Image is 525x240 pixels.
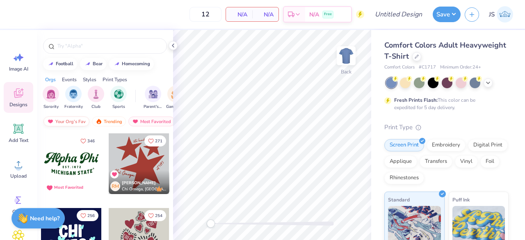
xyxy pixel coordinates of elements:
a: JS [485,6,517,23]
div: Digital Print [468,139,508,151]
button: filter button [166,86,185,110]
div: filter for Fraternity [64,86,83,110]
span: N/A [231,10,247,19]
div: homecoming [122,62,150,66]
img: Julia Steele [497,6,513,23]
img: trend_line.gif [48,62,54,66]
span: Club [91,104,100,110]
img: Game Day Image [171,89,180,99]
div: Accessibility label [207,219,215,228]
div: Applique [384,155,417,168]
div: Rhinestones [384,172,424,184]
button: filter button [110,86,127,110]
span: Image AI [9,66,28,72]
button: Like [77,135,98,146]
span: Parent's Weekend [144,104,162,110]
div: filter for Sports [110,86,127,110]
img: Back [338,48,354,64]
div: This color can be expedited for 5 day delivery. [394,96,495,111]
span: 271 [155,139,162,143]
button: filter button [88,86,104,110]
button: Like [144,210,166,221]
span: Sorority [43,104,59,110]
span: Game Day [166,104,185,110]
button: Like [144,135,166,146]
span: [PERSON_NAME] [122,180,156,186]
span: Upload [10,173,27,179]
strong: Fresh Prints Flash: [394,97,438,103]
img: trending.gif [96,119,102,124]
span: JS [489,10,495,19]
input: Try "Alpha" [57,42,162,50]
div: Events [62,76,77,83]
div: Print Types [103,76,127,83]
div: Screen Print [384,139,424,151]
span: 256 [87,214,95,218]
span: Comfort Colors Adult Heavyweight T-Shirt [384,40,506,61]
div: filter for Game Day [166,86,185,110]
div: filter for Sorority [43,86,59,110]
button: filter button [64,86,83,110]
button: Like [77,210,98,221]
div: Print Type [384,123,509,132]
div: filter for Parent's Weekend [144,86,162,110]
span: Sports [112,104,125,110]
img: most_fav.gif [132,119,139,124]
div: Orgs [45,76,56,83]
span: N/A [309,10,319,19]
input: Untitled Design [368,6,429,23]
span: Add Text [9,137,28,144]
button: bear [80,58,106,70]
div: football [56,62,73,66]
img: trend_line.gif [84,62,91,66]
img: Fraternity Image [69,89,78,99]
img: Sorority Image [46,89,56,99]
div: filter for Club [88,86,104,110]
div: Back [341,68,352,75]
div: Your Org's Fav [43,117,89,126]
button: football [43,58,77,70]
img: Sports Image [114,89,123,99]
span: Puff Ink [452,195,470,204]
span: 254 [155,214,162,218]
span: Fraternity [64,104,83,110]
button: homecoming [109,58,154,70]
img: most_fav.gif [47,119,54,124]
span: # C1717 [419,64,436,71]
div: bear [93,62,103,66]
div: Vinyl [455,155,478,168]
span: Chi Omega, [GEOGRAPHIC_DATA] [122,186,166,192]
input: – – [189,7,221,22]
span: N/A [257,10,274,19]
img: Club Image [91,89,100,99]
span: Free [324,11,332,17]
strong: Need help? [30,215,59,222]
button: filter button [144,86,162,110]
div: Most Favorited [54,185,83,191]
div: Embroidery [427,139,466,151]
span: Comfort Colors [384,64,415,71]
div: Foil [480,155,500,168]
span: Standard [388,195,410,204]
button: filter button [43,86,59,110]
div: Styles [83,76,96,83]
div: Transfers [420,155,452,168]
span: 346 [87,139,95,143]
span: Minimum Order: 24 + [440,64,481,71]
div: Most Favorited [128,117,175,126]
span: Designs [9,101,27,108]
button: Save [433,7,461,22]
img: trend_line.gif [114,62,120,66]
img: Parent's Weekend Image [148,89,158,99]
div: Trending [92,117,126,126]
div: RM [110,181,120,191]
